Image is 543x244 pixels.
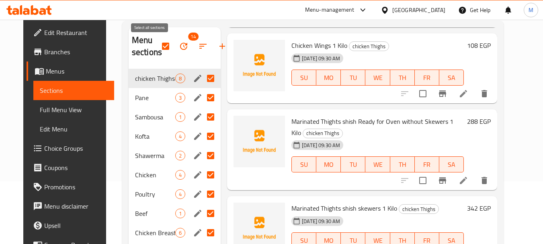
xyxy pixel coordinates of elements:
button: MO [316,70,341,86]
a: Branches [27,42,114,62]
a: Sections [33,81,114,100]
div: Pane3edit [129,88,221,107]
div: items [175,228,185,238]
a: Edit menu item [459,89,468,98]
div: items [175,170,185,180]
span: 2 [176,152,185,160]
button: edit [192,227,204,239]
button: MO [316,156,341,172]
span: TH [393,159,412,170]
a: Edit menu item [459,176,468,185]
img: Marinated Thights shish Ready for Oven without Skewers 1 Kilo [234,116,285,167]
div: Chicken4edit [129,165,221,185]
button: edit [192,169,204,181]
button: TH [390,156,415,172]
span: [DATE] 09:30 AM [299,141,343,149]
button: edit [192,72,204,84]
span: FR [418,159,436,170]
div: Menu-management [305,5,354,15]
span: 1 [176,113,185,121]
button: edit [192,150,204,162]
h6: 342 EGP [467,203,491,214]
div: chicken Thighs [399,204,439,214]
a: Menu disclaimer [27,197,114,216]
span: Edit Restaurant [44,28,108,37]
span: Kofta [135,131,175,141]
span: Chicken [135,170,175,180]
h6: 108 EGP [467,40,491,51]
div: items [175,151,185,160]
span: Select to update [414,172,431,189]
span: Choice Groups [44,144,108,153]
div: items [175,74,185,83]
div: items [175,112,185,122]
button: Branch-specific-item [433,171,452,190]
span: Select to update [414,85,431,102]
img: Chicken Wings 1 Kilo [234,40,285,91]
button: edit [192,130,204,142]
span: Promotions [44,182,108,192]
span: WE [369,72,387,84]
div: Poultry4edit [129,185,221,204]
a: Edit Restaurant [27,23,114,42]
span: Coupons [44,163,108,172]
span: Marinated Thights shish skewers 1 Kilo [291,202,397,214]
span: 6 [176,229,185,237]
div: chicken Thighs8edit [129,69,221,88]
button: TU [341,70,365,86]
button: FR [415,70,439,86]
span: 3 [176,94,185,102]
span: 1 [176,210,185,217]
div: Pane [135,93,175,103]
span: chicken Thighs [399,205,438,214]
a: Promotions [27,177,114,197]
button: WE [365,70,390,86]
button: SU [291,70,316,86]
span: MO [320,159,338,170]
span: Full Menu View [40,105,108,115]
span: Beef [135,209,175,218]
div: Shawerma2edit [129,146,221,165]
span: 14 [188,33,199,41]
span: Bulk update [174,37,193,56]
span: Chicken Breasts [135,228,175,238]
div: items [175,209,185,218]
div: items [175,131,185,141]
span: chicken Thighs [349,42,389,51]
a: Choice Groups [27,139,114,158]
div: Chicken Breasts6edit [129,223,221,242]
span: chicken Thighs [135,74,175,83]
span: 4 [176,191,185,198]
a: Full Menu View [33,100,114,119]
div: Sambousa1edit [129,107,221,127]
span: Shawerma [135,151,175,160]
button: delete [475,84,494,103]
div: chicken Thighs [349,41,389,51]
span: Marinated Thights shish Ready for Oven without Skewers 1 Kilo [291,115,453,139]
span: Branches [44,47,108,57]
span: SA [443,159,461,170]
span: TU [344,159,362,170]
div: Sambousa [135,112,175,122]
h6: 288 EGP [467,116,491,127]
button: edit [192,188,204,200]
span: SU [295,159,313,170]
span: TH [393,72,412,84]
button: SA [439,156,464,172]
span: Chicken Wings 1 Kilo [291,39,347,51]
span: Menu disclaimer [44,201,108,211]
span: Poultry [135,189,175,199]
button: edit [192,111,204,123]
div: [GEOGRAPHIC_DATA] [392,6,445,14]
div: Kofta4edit [129,127,221,146]
span: WE [369,159,387,170]
span: chicken Thighs [303,129,342,138]
a: Coupons [27,158,114,177]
